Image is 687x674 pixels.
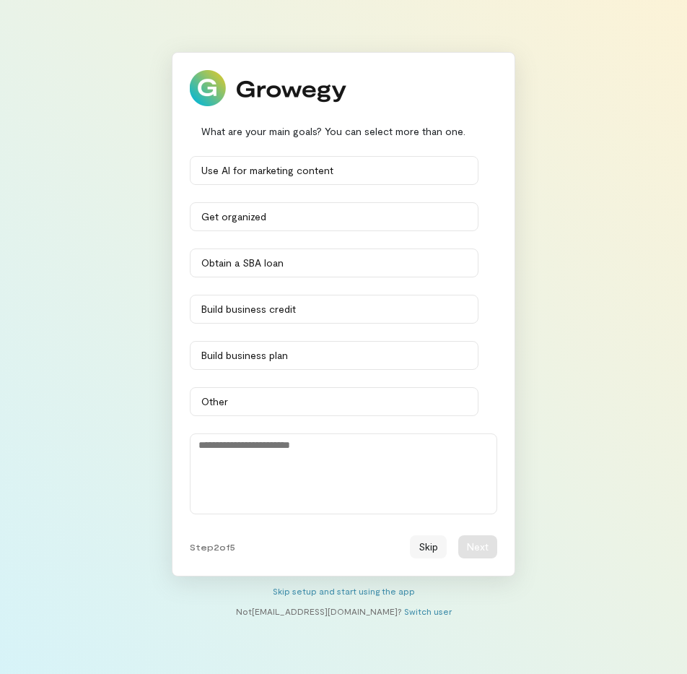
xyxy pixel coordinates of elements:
button: Get organized [190,202,478,231]
div: Build business credit [201,302,467,316]
span: Step 2 of 5 [190,541,235,553]
button: Other [190,387,478,416]
div: Other [201,394,467,409]
button: Build business plan [190,341,478,370]
span: Not [EMAIL_ADDRESS][DOMAIN_NAME] ? [236,606,402,616]
div: Get organized [201,209,467,224]
div: Build business plan [201,348,467,363]
div: What are your main goals? You can select more than one. [190,124,497,139]
a: Switch user [404,606,452,616]
button: Skip [410,535,447,558]
img: Growegy logo [190,70,347,106]
button: Build business credit [190,295,478,324]
a: Skip setup and start using the app [273,586,415,596]
button: Use AI for marketing content [190,156,478,185]
button: Next [458,535,497,558]
div: Obtain a SBA loan [201,256,467,270]
div: Use AI for marketing content [201,163,467,178]
button: Obtain a SBA loan [190,249,478,277]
